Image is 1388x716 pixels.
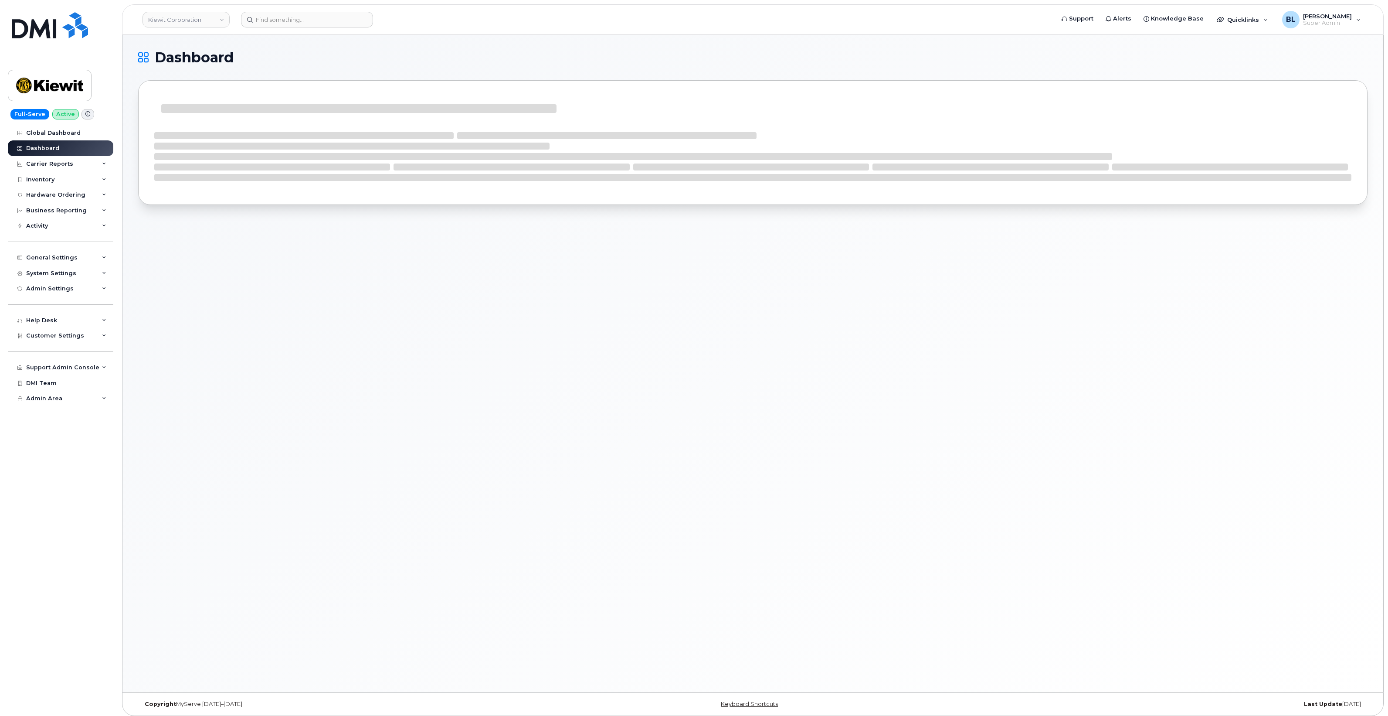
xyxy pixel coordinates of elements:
[1304,701,1342,707] strong: Last Update
[145,701,176,707] strong: Copyright
[721,701,778,707] a: Keyboard Shortcuts
[958,701,1368,708] div: [DATE]
[155,51,234,64] span: Dashboard
[138,701,548,708] div: MyServe [DATE]–[DATE]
